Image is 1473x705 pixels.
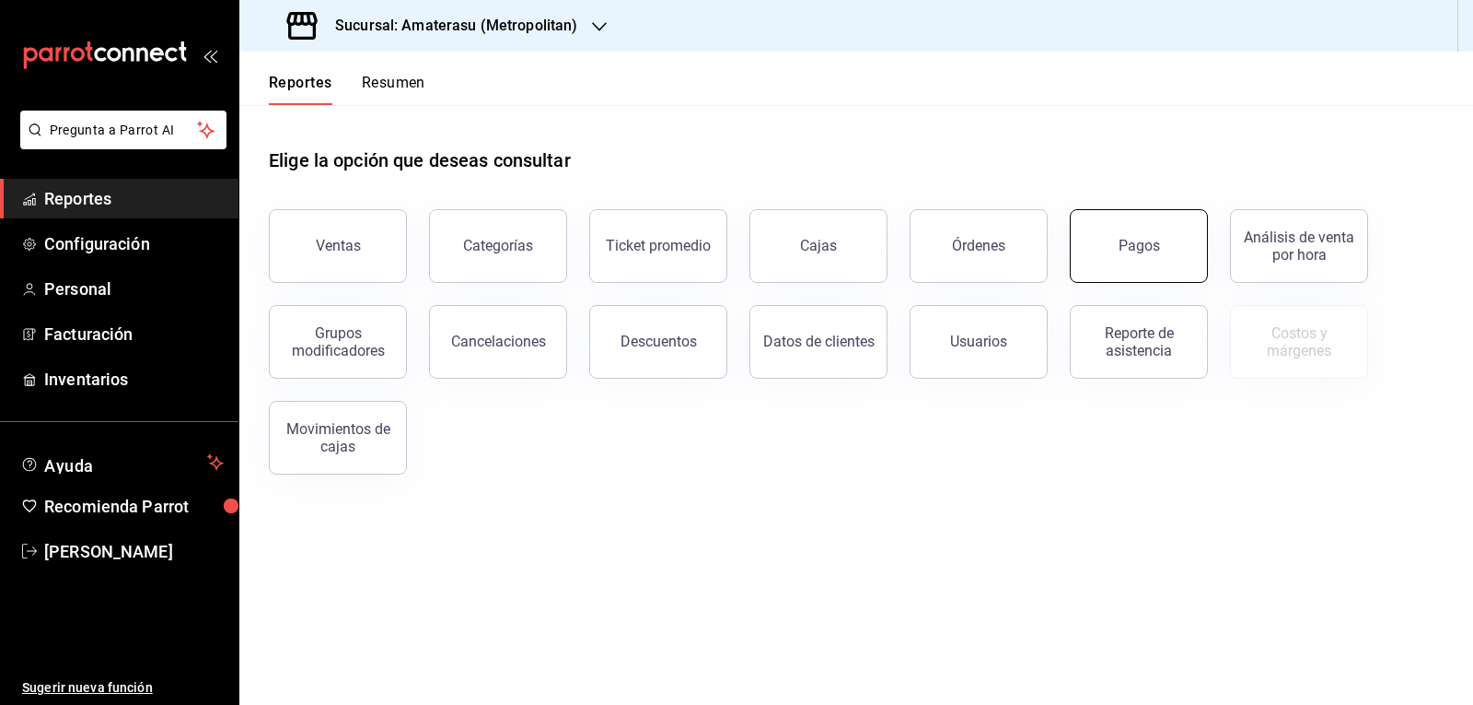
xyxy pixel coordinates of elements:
[451,333,546,350] div: Cancelaciones
[1230,209,1368,283] button: Análisis de venta por hora
[44,276,224,301] span: Personal
[1242,229,1356,264] div: Análisis de venta por hora
[1082,324,1196,359] div: Reporte de asistencia
[1242,324,1356,359] div: Costos y márgenes
[429,209,567,283] button: Categorías
[463,237,533,254] div: Categorías
[44,367,224,392] span: Inventarios
[1119,237,1160,254] div: Pagos
[362,74,425,105] button: Resumen
[269,305,407,379] button: Grupos modificadores
[1070,209,1208,283] button: Pagos
[749,209,887,283] button: Cajas
[269,209,407,283] button: Ventas
[910,305,1048,379] button: Usuarios
[316,237,361,254] div: Ventas
[800,237,837,254] div: Cajas
[952,237,1005,254] div: Órdenes
[44,322,224,347] span: Facturación
[20,111,226,149] button: Pregunta a Parrot AI
[44,452,200,474] span: Ayuda
[13,134,226,153] a: Pregunta a Parrot AI
[589,209,727,283] button: Ticket promedio
[44,186,224,211] span: Reportes
[589,305,727,379] button: Descuentos
[203,48,217,63] button: open_drawer_menu
[44,539,224,564] span: [PERSON_NAME]
[763,333,875,350] div: Datos de clientes
[320,15,577,37] h3: Sucursal: Amaterasu (Metropolitan)
[429,305,567,379] button: Cancelaciones
[269,401,407,475] button: Movimientos de cajas
[281,324,395,359] div: Grupos modificadores
[269,74,332,105] button: Reportes
[44,494,224,519] span: Recomienda Parrot
[22,678,224,698] span: Sugerir nueva función
[269,74,425,105] div: navigation tabs
[621,333,697,350] div: Descuentos
[749,305,887,379] button: Datos de clientes
[281,420,395,455] div: Movimientos de cajas
[50,121,198,140] span: Pregunta a Parrot AI
[269,147,571,174] h1: Elige la opción que deseas consultar
[950,333,1007,350] div: Usuarios
[1070,305,1208,379] button: Reporte de asistencia
[910,209,1048,283] button: Órdenes
[606,237,711,254] div: Ticket promedio
[44,231,224,256] span: Configuración
[1230,305,1368,379] button: Contrata inventarios para ver este reporte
